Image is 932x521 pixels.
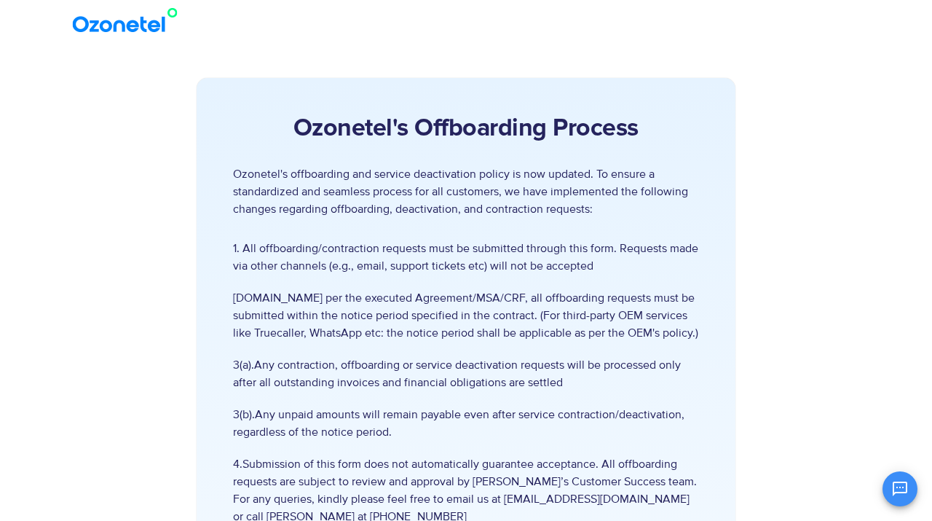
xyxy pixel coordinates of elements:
button: Open chat [882,471,917,506]
span: [DOMAIN_NAME] per the executed Agreement/MSA/CRF, all offboarding requests must be submitted with... [233,289,699,342]
span: 1. All offboarding/contraction requests must be submitted through this form. Requests made via ot... [233,240,699,275]
p: Ozonetel's offboarding and service deactivation policy is now updated. To ensure a standardized a... [233,165,699,218]
h2: Ozonetel's Offboarding Process [233,114,699,144]
span: 3(a).Any contraction, offboarding or service deactivation requests will be processed only after a... [233,356,699,391]
span: 3(b).Any unpaid amounts will remain payable even after service contraction/deactivation, regardle... [233,406,699,441]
